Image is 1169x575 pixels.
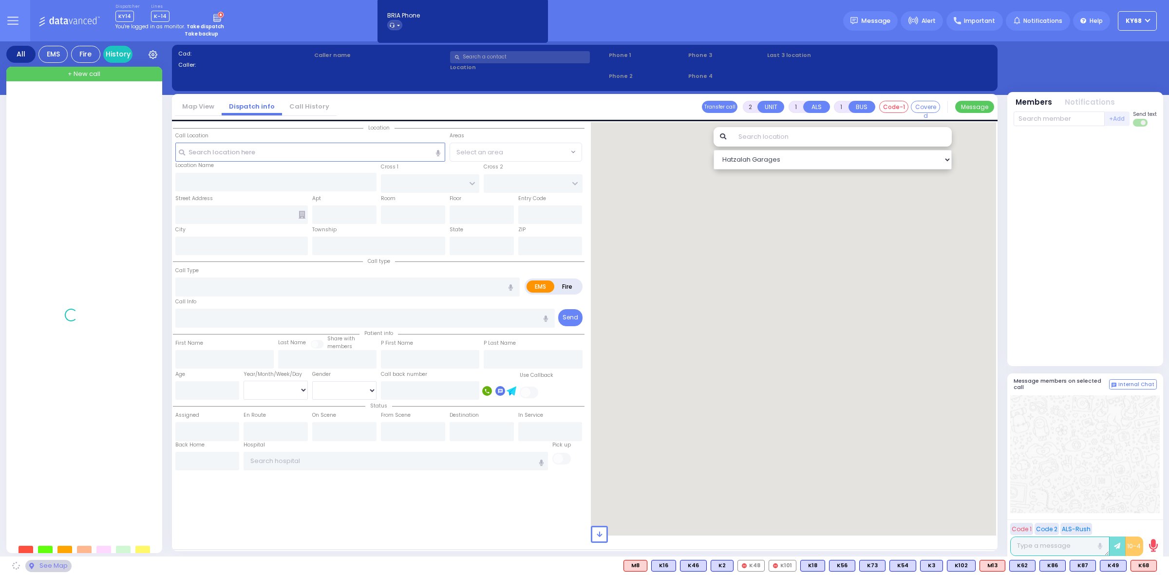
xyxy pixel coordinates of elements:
[68,69,100,79] span: + New call
[1118,11,1157,31] button: ky68
[688,72,764,80] span: Phone 4
[1009,560,1036,572] div: K62
[732,127,952,147] input: Search location
[829,560,855,572] div: BLS
[71,46,100,63] div: Fire
[609,72,685,80] span: Phone 2
[175,371,185,378] label: Age
[920,560,943,572] div: K3
[859,560,886,572] div: K73
[312,226,337,234] label: Township
[6,46,36,63] div: All
[359,330,398,337] span: Patient info
[1112,383,1116,388] img: comment-alt.png
[920,560,943,572] div: BLS
[527,280,555,293] label: EMS
[151,4,170,10] label: Lines
[103,46,132,63] a: History
[947,560,976,572] div: BLS
[244,452,548,470] input: Search hospital
[1131,560,1157,572] div: K68
[680,560,707,572] div: K46
[922,17,936,25] span: Alert
[175,298,196,306] label: Call Info
[1060,523,1092,535] button: ALS-Rush
[702,101,737,113] button: Transfer call
[363,124,395,131] span: Location
[651,560,676,572] div: BLS
[769,560,796,572] div: K101
[609,51,685,59] span: Phone 1
[1039,560,1066,572] div: K86
[767,51,879,59] label: Last 3 location
[554,280,581,293] label: Fire
[178,50,311,58] label: Cad:
[175,411,199,419] label: Assigned
[381,371,427,378] label: Call back number
[187,23,224,30] strong: Take dispatch
[742,563,747,568] img: red-radio-icon.svg
[1070,560,1096,572] div: BLS
[1070,560,1096,572] div: K87
[363,258,395,265] span: Call type
[518,411,543,419] label: In Service
[955,101,994,113] button: Message
[327,335,355,342] small: Share with
[175,143,445,161] input: Search location here
[38,46,68,63] div: EMS
[365,402,392,409] span: Status
[450,195,461,203] label: Floor
[1016,97,1052,108] button: Members
[312,195,321,203] label: Apt
[327,343,352,350] span: members
[244,411,266,419] label: En Route
[947,560,976,572] div: K102
[800,560,825,572] div: K18
[1010,523,1033,535] button: Code 1
[1009,560,1036,572] div: BLS
[980,560,1005,572] div: ALS
[387,11,420,20] span: BRIA Phone
[1126,17,1142,25] span: ky68
[222,102,282,111] a: Dispatch info
[859,560,886,572] div: BLS
[757,101,784,113] button: UNIT
[1039,560,1066,572] div: BLS
[456,148,503,157] span: Select an area
[558,309,583,326] button: Send
[175,102,222,111] a: Map View
[911,101,940,113] button: Covered
[773,563,778,568] img: red-radio-icon.svg
[381,339,413,347] label: P First Name
[175,132,208,140] label: Call Location
[1118,381,1154,388] span: Internal Chat
[278,339,306,347] label: Last Name
[450,226,463,234] label: State
[299,211,305,219] span: Other building occupants
[1035,523,1059,535] button: Code 2
[175,267,199,275] label: Call Type
[185,30,218,37] strong: Take backup
[381,163,398,171] label: Cross 1
[1131,560,1157,572] div: ALS
[175,195,213,203] label: Street Address
[737,560,765,572] div: K48
[450,51,590,63] input: Search a contact
[1100,560,1127,572] div: K49
[848,101,875,113] button: BUS
[244,371,308,378] div: Year/Month/Week/Day
[1133,118,1149,128] label: Turn off text
[175,441,205,449] label: Back Home
[1100,560,1127,572] div: BLS
[800,560,825,572] div: BLS
[381,195,396,203] label: Room
[115,23,185,30] span: You're logged in as monitor.
[1090,17,1103,25] span: Help
[803,101,830,113] button: ALS
[178,61,311,69] label: Caller:
[879,101,908,113] button: Code-1
[38,15,103,27] img: Logo
[314,51,447,59] label: Caller name
[623,560,647,572] div: M8
[518,226,526,234] label: ZIP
